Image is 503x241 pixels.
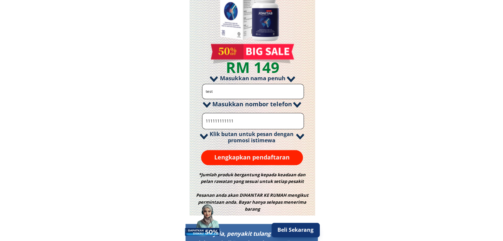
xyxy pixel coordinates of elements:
[203,74,302,83] h3: Masukkan nama penuh
[201,150,303,165] p: Lengkapkan pendaftaran
[204,113,302,129] input: Nombor telefon
[204,84,302,99] input: Nama penuh
[194,171,311,213] h3: *Jumlah produk bergantung kepada keadaan dan pelan rawatan yang sesuai untuk setiap pesakit Pesan...
[272,223,320,237] p: Beli Sekarang
[209,55,296,79] h3: RM 149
